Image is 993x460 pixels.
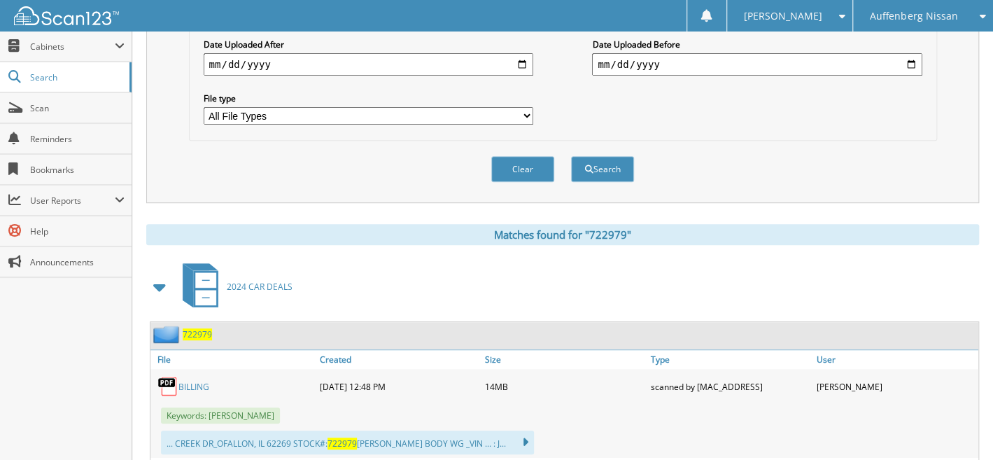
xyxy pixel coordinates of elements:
div: 14MB [481,372,647,400]
input: start [204,53,533,76]
div: [PERSON_NAME] [812,372,978,400]
div: ... CREEK DR_OFALLON, IL 62269 STOCK#: [PERSON_NAME] BODY WG _VIN ... : J... [161,431,534,454]
a: User [812,350,978,369]
span: Help [30,225,125,237]
a: 722979 [183,328,212,340]
span: Keywords: [PERSON_NAME] [161,407,280,424]
a: Type [647,350,813,369]
button: Search [571,156,634,182]
span: Cabinets [30,41,115,53]
span: Auffenberg Nissan [870,12,957,20]
a: 2024 CAR DEALS [174,259,293,314]
img: scan123-logo-white.svg [14,6,119,25]
a: Size [481,350,647,369]
span: User Reports [30,195,115,207]
span: Reminders [30,133,125,145]
div: Matches found for "722979" [146,224,979,245]
input: end [592,53,922,76]
span: [PERSON_NAME] [744,12,822,20]
img: PDF.png [157,376,178,397]
label: Date Uploaded Before [592,39,922,50]
span: 2024 CAR DEALS [227,281,293,293]
a: Created [316,350,482,369]
span: Search [30,71,122,83]
a: File [150,350,316,369]
div: [DATE] 12:48 PM [316,372,482,400]
span: 722979 [328,438,357,449]
div: scanned by [MAC_ADDRESS] [647,372,813,400]
button: Clear [491,156,554,182]
a: BILLING [178,381,209,393]
span: Announcements [30,256,125,268]
img: folder2.png [153,326,183,343]
label: Date Uploaded After [204,39,533,50]
span: Scan [30,102,125,114]
label: File type [204,92,533,104]
span: Bookmarks [30,164,125,176]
